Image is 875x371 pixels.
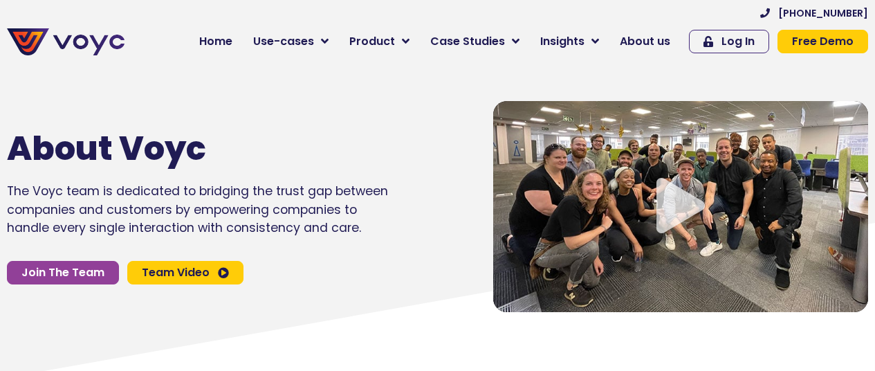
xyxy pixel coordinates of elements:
span: [PHONE_NUMBER] [778,8,868,18]
span: About us [620,33,670,50]
a: Home [189,28,243,55]
div: Video play button [653,178,708,235]
a: Join The Team [7,261,119,284]
span: Use-cases [253,33,314,50]
span: Home [199,33,232,50]
span: Insights [540,33,584,50]
a: Product [339,28,420,55]
a: Log In [689,30,769,53]
h1: About Voyc [7,129,348,169]
a: Free Demo [777,30,868,53]
a: [PHONE_NUMBER] [760,8,868,18]
span: Join The Team [21,267,104,278]
p: The Voyc team is dedicated to bridging the trust gap between companies and customers by empowerin... [7,182,389,237]
a: Team Video [127,261,243,284]
a: About us [609,28,681,55]
a: Insights [530,28,609,55]
span: Log In [721,36,755,47]
img: voyc-full-logo [7,28,125,55]
span: Team Video [142,267,210,278]
a: Use-cases [243,28,339,55]
span: Free Demo [792,36,854,47]
span: Product [349,33,395,50]
span: Case Studies [430,33,505,50]
a: Case Studies [420,28,530,55]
